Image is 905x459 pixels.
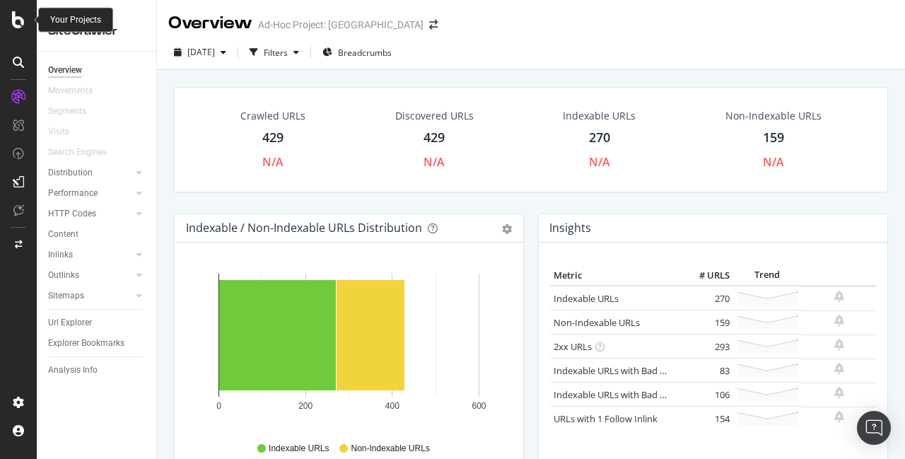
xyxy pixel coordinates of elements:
[240,109,305,123] div: Crawled URLs
[834,339,844,350] div: bell-plus
[677,359,733,383] td: 83
[264,47,288,59] div: Filters
[725,109,822,123] div: Non-Indexable URLs
[48,363,146,378] a: Analysis Info
[48,124,69,139] div: Visits
[186,265,512,429] svg: A chart.
[262,154,284,170] div: N/A
[549,219,591,238] h4: Insights
[385,401,399,411] text: 400
[677,407,733,431] td: 154
[351,443,429,455] span: Non-Indexable URLs
[48,315,92,330] div: Url Explorer
[554,316,640,329] a: Non-Indexable URLs
[48,207,132,221] a: HTTP Codes
[48,165,132,180] a: Distribution
[834,387,844,398] div: bell-plus
[554,388,708,401] a: Indexable URLs with Bad Description
[589,129,610,147] div: 270
[424,129,445,147] div: 429
[834,315,844,326] div: bell-plus
[48,363,98,378] div: Analysis Info
[48,83,93,98] div: Movements
[48,227,78,242] div: Content
[168,11,252,35] div: Overview
[48,315,146,330] a: Url Explorer
[48,336,146,351] a: Explorer Bookmarks
[244,41,305,64] button: Filters
[48,83,107,98] a: Movements
[677,383,733,407] td: 106
[48,248,73,262] div: Inlinks
[187,46,215,58] span: 2025 Sep. 5th
[677,286,733,310] td: 270
[589,154,610,170] div: N/A
[857,411,891,445] div: Open Intercom Messenger
[763,154,784,170] div: N/A
[48,248,132,262] a: Inlinks
[563,109,636,123] div: Indexable URLs
[258,18,424,32] div: Ad-Hoc Project: [GEOGRAPHIC_DATA]
[168,41,232,64] button: [DATE]
[48,227,146,242] a: Content
[48,63,82,78] div: Overview
[317,41,397,64] button: Breadcrumbs
[554,292,619,305] a: Indexable URLs
[48,63,146,78] a: Overview
[48,104,86,119] div: Segments
[50,14,101,26] div: Your Projects
[429,20,438,30] div: arrow-right-arrow-left
[677,265,733,286] th: # URLS
[48,268,132,283] a: Outlinks
[733,265,802,286] th: Trend
[834,411,844,422] div: bell-plus
[763,129,784,147] div: 159
[48,289,84,303] div: Sitemaps
[554,412,658,425] a: URLs with 1 Follow Inlink
[338,47,392,59] span: Breadcrumbs
[554,340,592,353] a: 2xx URLs
[48,124,83,139] a: Visits
[550,265,677,286] th: Metric
[48,207,96,221] div: HTTP Codes
[186,221,422,235] div: Indexable / Non-Indexable URLs Distribution
[834,363,844,374] div: bell-plus
[269,443,329,455] span: Indexable URLs
[48,289,132,303] a: Sitemaps
[48,145,121,160] a: Search Engines
[677,310,733,335] td: 159
[48,336,124,351] div: Explorer Bookmarks
[677,335,733,359] td: 293
[48,268,79,283] div: Outlinks
[834,291,844,302] div: bell-plus
[262,129,284,147] div: 429
[502,224,512,234] div: gear
[48,104,100,119] a: Segments
[48,186,98,201] div: Performance
[554,364,672,377] a: Indexable URLs with Bad H1
[472,401,486,411] text: 600
[216,401,221,411] text: 0
[48,186,132,201] a: Performance
[298,401,313,411] text: 200
[395,109,474,123] div: Discovered URLs
[424,154,445,170] div: N/A
[48,165,93,180] div: Distribution
[48,145,107,160] div: Search Engines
